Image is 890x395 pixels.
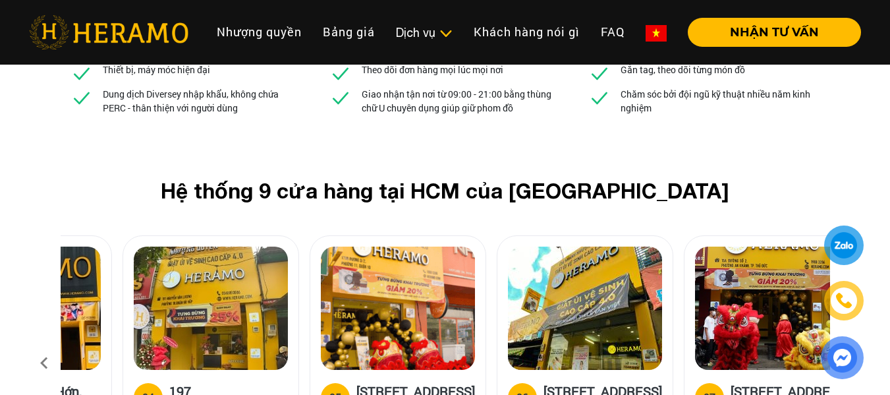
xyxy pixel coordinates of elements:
img: heramo-314-le-van-viet-phuong-tang-nhon-phu-b-quan-9 [508,247,662,370]
p: Dung dịch Diversey nhập khẩu, không chứa PERC - thân thiện với người dùng [103,87,302,115]
p: Giao nhận tận nơi từ 09:00 - 21:00 bằng thùng chữ U chuyên dụng giúp giữ phom đồ [362,87,561,115]
div: Dịch vụ [396,24,453,42]
img: checked.svg [330,63,351,84]
a: Bảng giá [312,18,385,46]
p: Theo dõi đơn hàng mọi lúc mọi nơi [362,63,503,76]
img: checked.svg [330,87,351,108]
img: subToggleIcon [439,27,453,40]
img: heramo-179b-duong-3-thang-2-phuong-11-quan-10 [321,247,475,370]
a: FAQ [590,18,635,46]
p: Thiết bị, máy móc hiện đại [103,63,210,76]
img: checked.svg [71,63,92,84]
button: NHẬN TƯ VẤN [688,18,861,47]
a: phone-icon [826,283,862,319]
img: vn-flag.png [646,25,667,42]
p: Gắn tag, theo dõi từng món đồ [621,63,745,76]
p: Chăm sóc bởi đội ngũ kỹ thuật nhiều năm kinh nghiệm [621,87,820,115]
img: checked.svg [71,87,92,108]
a: Khách hàng nói gì [463,18,590,46]
img: checked.svg [589,63,610,84]
a: NHẬN TƯ VẤN [677,26,861,38]
a: Nhượng quyền [206,18,312,46]
img: heramo-15a-duong-so-2-phuong-an-khanh-thu-duc [695,247,849,370]
img: heramo-logo.png [29,15,188,49]
img: phone-icon [834,291,853,311]
h2: Hệ thống 9 cửa hàng tại HCM của [GEOGRAPHIC_DATA] [82,178,809,203]
img: checked.svg [589,87,610,108]
img: heramo-197-nguyen-van-luong [134,247,288,370]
